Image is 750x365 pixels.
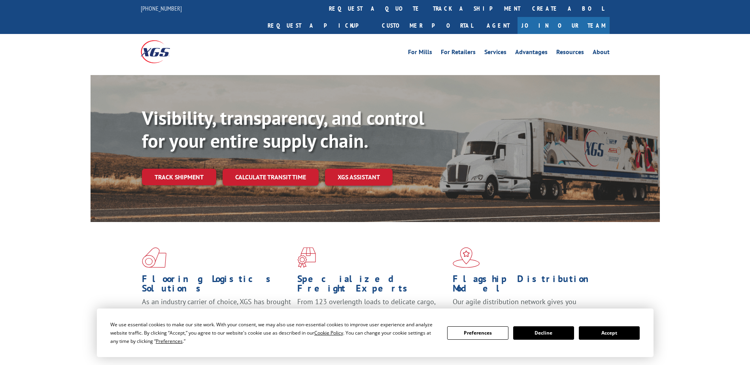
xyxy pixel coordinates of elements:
span: As an industry carrier of choice, XGS has brought innovation and dedication to flooring logistics... [142,297,291,325]
a: Customer Portal [376,17,479,34]
a: Request a pickup [262,17,376,34]
a: For Mills [408,49,432,58]
p: From 123 overlength loads to delicate cargo, our experienced staff knows the best way to move you... [297,297,447,332]
span: Cookie Policy [314,329,343,336]
h1: Flagship Distribution Model [453,274,602,297]
b: Visibility, transparency, and control for your entire supply chain. [142,105,424,153]
button: Preferences [447,326,508,340]
img: xgs-icon-focused-on-flooring-red [297,247,316,268]
a: Track shipment [142,169,216,185]
span: Preferences [156,338,183,344]
a: Advantages [515,49,548,58]
a: Resources [556,49,584,58]
a: About [593,49,610,58]
a: Agent [479,17,518,34]
button: Decline [513,326,574,340]
div: Cookie Consent Prompt [97,309,654,357]
a: [PHONE_NUMBER] [141,4,182,12]
button: Accept [579,326,640,340]
img: xgs-icon-flagship-distribution-model-red [453,247,480,268]
h1: Flooring Logistics Solutions [142,274,291,297]
a: Services [484,49,506,58]
a: Calculate transit time [223,169,319,186]
div: We use essential cookies to make our site work. With your consent, we may also use non-essential ... [110,320,438,345]
h1: Specialized Freight Experts [297,274,447,297]
img: xgs-icon-total-supply-chain-intelligence-red [142,247,166,268]
a: For Retailers [441,49,476,58]
a: XGS ASSISTANT [325,169,393,186]
span: Our agile distribution network gives you nationwide inventory management on demand. [453,297,598,316]
a: Join Our Team [518,17,610,34]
